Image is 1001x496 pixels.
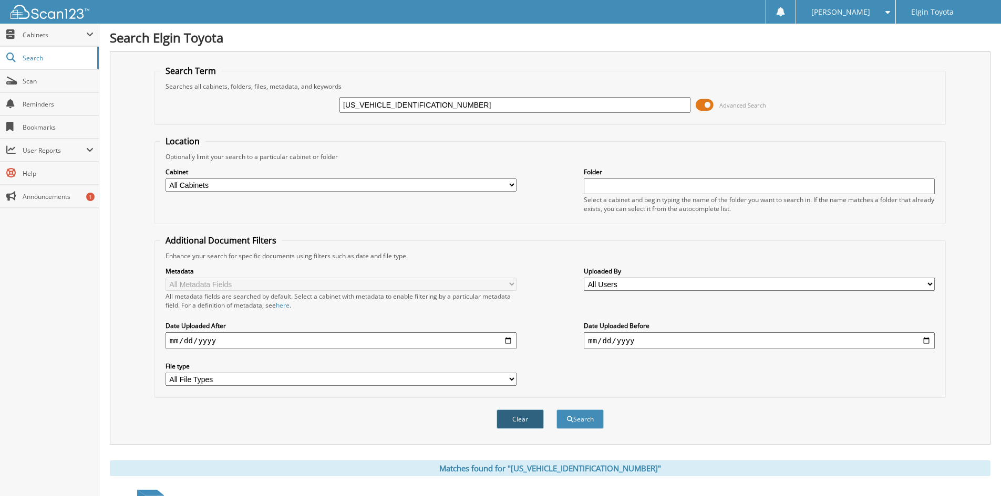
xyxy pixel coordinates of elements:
[11,5,89,19] img: scan123-logo-white.svg
[584,167,935,176] label: Folder
[584,267,935,276] label: Uploaded By
[584,195,935,213] div: Select a cabinet and begin typing the name of the folder you want to search in. If the name match...
[166,321,517,330] label: Date Uploaded After
[160,82,940,91] div: Searches all cabinets, folders, files, metadata, and keywords
[86,193,95,201] div: 1
[23,77,94,86] span: Scan
[160,65,221,77] legend: Search Term
[23,146,86,155] span: User Reports
[110,29,990,46] h1: Search Elgin Toyota
[160,251,940,260] div: Enhance your search for specific documents using filters such as date and file type.
[811,9,870,15] span: [PERSON_NAME]
[110,460,990,476] div: Matches found for "[US_VEHICLE_IDENTIFICATION_NUMBER]"
[584,332,935,349] input: end
[584,321,935,330] label: Date Uploaded Before
[23,100,94,109] span: Reminders
[23,192,94,201] span: Announcements
[166,292,517,310] div: All metadata fields are searched by default. Select a cabinet with metadata to enable filtering b...
[160,235,282,246] legend: Additional Document Filters
[497,409,544,429] button: Clear
[719,101,766,109] span: Advanced Search
[23,54,92,62] span: Search
[166,362,517,371] label: File type
[160,152,940,161] div: Optionally limit your search to a particular cabinet or folder
[166,267,517,276] label: Metadata
[23,30,86,39] span: Cabinets
[276,301,290,310] a: here
[556,409,604,429] button: Search
[166,332,517,349] input: start
[911,9,954,15] span: Elgin Toyota
[160,135,205,147] legend: Location
[23,123,94,132] span: Bookmarks
[948,446,1001,496] iframe: Chat Widget
[166,167,517,176] label: Cabinet
[23,169,94,178] span: Help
